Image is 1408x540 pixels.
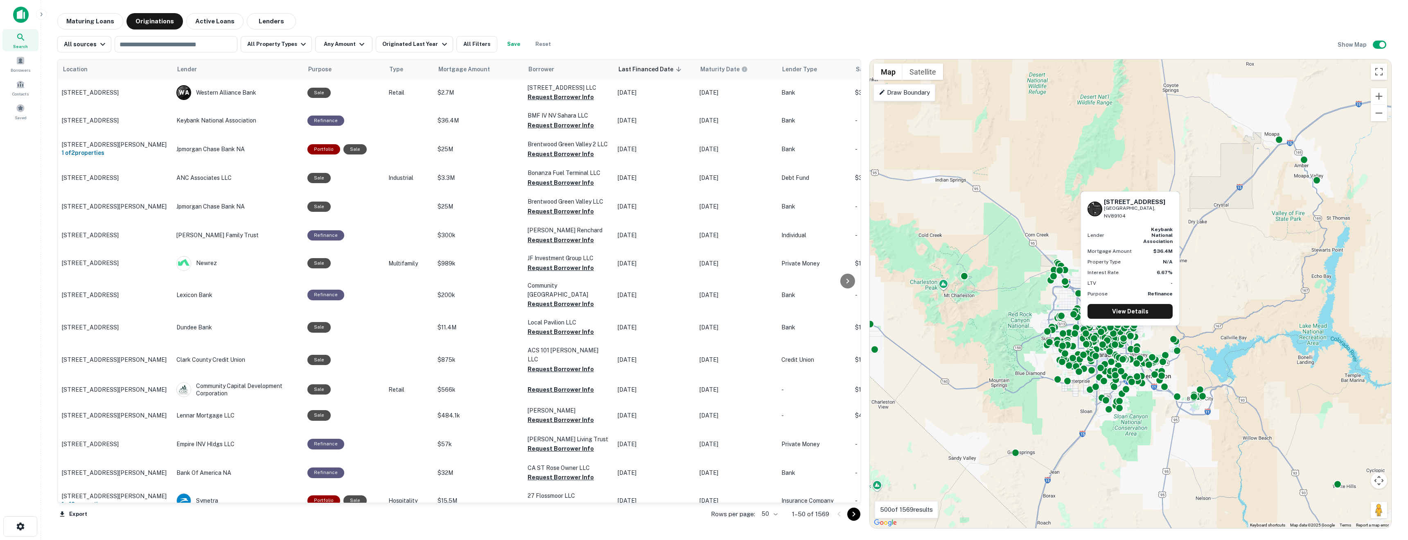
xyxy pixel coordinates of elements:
p: [STREET_ADDRESS] [62,117,168,124]
p: [GEOGRAPHIC_DATA], NV89104 [1104,204,1173,220]
button: Active Loans [186,13,244,29]
button: Request Borrower Info [528,178,594,188]
p: $3.3M [438,173,519,182]
a: Report a map error [1356,523,1389,527]
p: $25M [438,202,519,211]
div: Symetra [176,493,299,508]
strong: N/A [1163,259,1173,265]
p: [STREET_ADDRESS] [62,259,168,267]
p: [DATE] [699,290,773,299]
p: - [781,411,847,420]
span: Location [63,64,98,74]
div: Sale [307,322,331,332]
p: Bank [781,468,847,477]
p: 500 of 1569 results [880,505,933,515]
div: 0 0 [870,59,1391,528]
th: Last Financed Date [614,59,695,79]
div: Newrez [176,256,299,271]
th: Borrower [523,59,614,79]
img: picture [177,494,191,508]
a: View Details [1088,304,1173,319]
p: [STREET_ADDRESS][PERSON_NAME] [62,386,168,393]
p: Retail [388,88,429,97]
p: [STREET_ADDRESS][PERSON_NAME] [62,469,168,476]
span: Last Financed Date [618,64,684,74]
p: Bank [781,88,847,97]
p: [DATE] [618,496,691,505]
div: Sale [307,202,331,212]
p: $300k [438,231,519,240]
p: ACS 101 [PERSON_NAME] LLC [528,346,609,364]
p: ANC Associates LLC [176,173,299,182]
p: [DATE] [618,468,691,477]
div: Search [2,29,38,51]
p: Industrial [388,173,429,182]
p: Credit Union [781,355,847,364]
h6: 1 of 2 properties [62,148,168,157]
p: [STREET_ADDRESS] [62,231,168,239]
img: picture [177,256,191,270]
p: Property Type [1088,258,1121,265]
th: Maturity dates displayed may be estimated. Please contact the lender for the most accurate maturi... [695,59,777,79]
p: [PERSON_NAME] Family Trust [176,231,299,240]
p: Lender [1088,231,1104,239]
div: Community Capital Development Corporation [176,382,299,397]
p: [STREET_ADDRESS][PERSON_NAME] [62,356,168,363]
div: 50 [758,508,779,520]
div: Sale [307,384,331,395]
p: [DATE] [618,88,691,97]
th: Location [58,59,172,79]
button: Maturing Loans [57,13,123,29]
button: Save your search to get updates of matches that match your search criteria. [501,36,527,52]
p: JF Investment Group LLC [528,254,609,263]
p: [STREET_ADDRESS] [62,440,168,448]
p: [DATE] [699,116,773,125]
p: [DATE] [618,231,691,240]
span: Type [389,64,414,74]
p: Interest Rate [1088,269,1119,276]
iframe: Chat Widget [1367,474,1408,514]
p: Bank [781,202,847,211]
p: [DATE] [699,323,773,332]
button: Request Borrower Info [528,500,594,510]
p: $11.4M [438,323,519,332]
p: $15.5M [438,496,519,505]
p: Private Money [781,259,847,268]
h6: 1 of 2 properties [62,500,168,509]
strong: keybank national association [1143,227,1173,244]
a: Terms [1340,523,1351,527]
span: Borrowers [11,67,30,73]
p: [STREET_ADDRESS][PERSON_NAME] [62,412,168,419]
p: [DATE] [699,440,773,449]
p: Lexicon Bank [176,290,299,299]
button: Request Borrower Info [528,364,594,374]
div: Sale [307,173,331,183]
div: This loan purpose was for refinancing [307,439,344,449]
p: $2.7M [438,88,519,97]
button: Request Borrower Info [528,327,594,337]
p: $484.1k [438,411,519,420]
button: Request Borrower Info [528,472,594,482]
button: Export [57,508,89,520]
p: - [781,385,847,394]
p: Mortgage Amount [1088,247,1132,255]
p: Empire INV Hldgs LLC [176,440,299,449]
p: [DATE] [618,173,691,182]
div: Borrowers [2,53,38,75]
p: [STREET_ADDRESS] LLC [528,83,609,92]
button: Originations [126,13,183,29]
p: [DATE] [618,440,691,449]
button: All sources [57,36,111,52]
p: [DATE] [699,411,773,420]
span: Map data ©2025 Google [1290,523,1335,527]
button: Any Amount [315,36,372,52]
button: Reset [530,36,556,52]
button: Show street map [874,64,903,80]
p: 1–50 of 1569 [792,509,829,519]
p: Bank [781,145,847,154]
p: Community [GEOGRAPHIC_DATA] [528,281,609,299]
button: All Property Types [241,36,312,52]
th: Lender [172,59,303,79]
a: Open this area in Google Maps (opens a new window) [872,517,899,528]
